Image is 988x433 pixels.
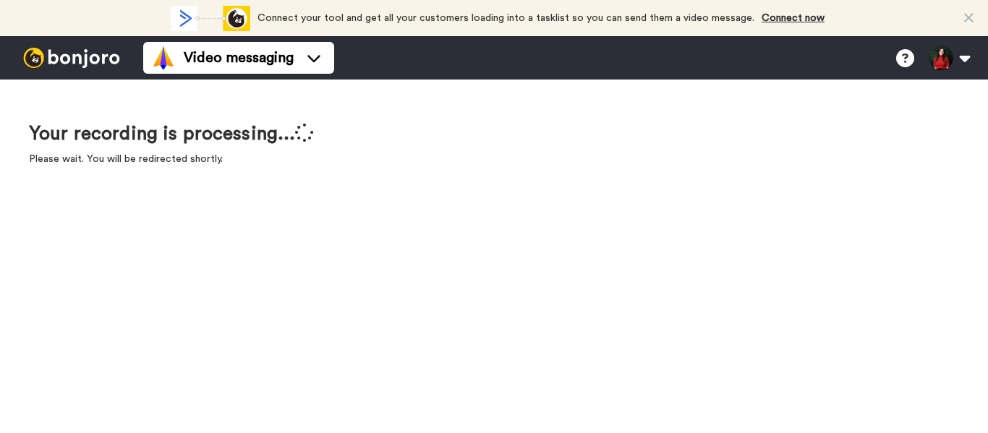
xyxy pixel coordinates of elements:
[29,152,314,166] p: Please wait. You will be redirected shortly.
[762,13,825,23] a: Connect now
[29,123,314,145] h1: Your recording is processing...
[171,6,250,31] div: animation
[152,46,175,69] img: vm-color.svg
[257,13,754,23] span: Connect your tool and get all your customers loading into a tasklist so you can send them a video...
[184,48,294,68] span: Video messaging
[17,48,126,68] img: bj-logo-header-white.svg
